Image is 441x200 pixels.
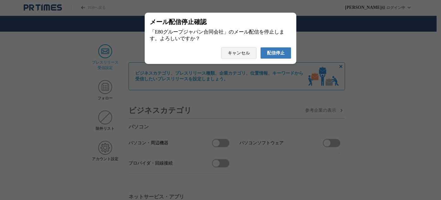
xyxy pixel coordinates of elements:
button: キャンセル [221,47,257,59]
span: キャンセル [228,50,250,56]
div: 「E80グループジャパン合同会社」のメール配信を停止します。よろしいですか？ [150,29,291,42]
span: 配信停止 [267,50,285,56]
span: メール配信停止確認 [150,18,207,26]
button: 配信停止 [260,47,291,59]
